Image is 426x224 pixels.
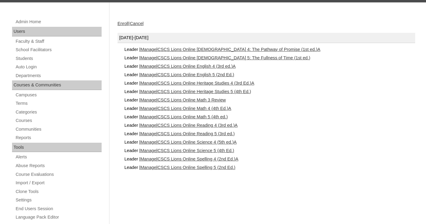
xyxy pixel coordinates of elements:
[124,70,415,79] div: Leader | |
[158,64,236,69] a: CSCS Lions Online English 4 (3rd ed.)A
[124,87,415,96] div: Leader | |
[140,140,156,145] a: Manage
[158,148,234,153] a: CSCS Lions Online Science 5 (4th Ed.)
[124,54,415,62] div: Leader | |
[15,213,102,221] a: Language Pack Editor
[124,121,415,129] div: Leader | |
[15,38,102,45] a: Faculty & Staff
[15,72,102,79] a: Departments
[158,55,310,60] a: CSCS Lions Online [DEMOGRAPHIC_DATA] 5: The Fullness of Time (1st ed.)
[15,134,102,142] a: Reports
[15,179,102,187] a: Import / Export
[124,163,415,172] div: Leader | |
[140,72,156,77] a: Manage
[130,21,144,26] a: Cancel
[158,114,228,119] a: CSCS Lions Online Math 5 (4th ed.)
[12,80,102,90] div: Courses & Communities
[158,47,320,52] a: CSCS Lions Online [DEMOGRAPHIC_DATA] 4: The Pathway of Promise (1st ed.)A
[140,47,156,52] a: Manage
[124,104,415,113] div: Leader | |
[140,157,156,161] a: Manage
[15,100,102,107] a: Terms
[15,18,102,26] a: Admin Home
[124,113,415,121] div: Leader | |
[124,79,415,87] div: Leader | |
[15,91,102,99] a: Campuses
[140,123,156,128] a: Manage
[124,62,415,70] div: Leader | |
[15,126,102,133] a: Communities
[158,131,235,136] a: CSCS Lions Online Reading 5 (3rd ed.)
[15,55,102,62] a: Students
[15,117,102,124] a: Courses
[15,63,102,71] a: Auto Login
[140,64,156,69] a: Manage
[15,171,102,178] a: Course Evaluations
[140,114,156,119] a: Manage
[158,123,238,128] a: CSCS Lions Online Reading 4 (3rd ed.)A
[118,20,415,27] div: |
[15,188,102,195] a: Clone Tools
[15,205,102,213] a: End Users Session
[15,196,102,204] a: Settings
[124,146,415,155] div: Leader | |
[140,89,156,94] a: Manage
[140,81,156,86] a: Manage
[158,98,226,102] a: CSCS Lions Online Math 3 Review
[140,148,156,153] a: Manage
[15,46,102,54] a: School Facilitators
[12,27,102,36] div: Users
[140,165,156,170] a: Manage
[124,45,415,54] div: Leader | |
[140,55,156,60] a: Manage
[124,96,415,104] div: Leader | |
[12,143,102,152] div: Tools
[124,155,415,163] div: Leader | |
[158,72,234,77] a: CSCS Lions Online English 5 (2nd Ed.)
[124,129,415,138] div: Leader | |
[158,140,237,145] a: CSCS Lions Online Science 4 (5th ed.)A
[158,81,254,86] a: CSCS Lions Online Heritage Studies 4 (3rd Ed.)A
[158,89,251,94] a: CSCS Lions Online Heritage Studies 5 (4th Ed.)
[124,138,415,146] div: Leader | |
[15,108,102,116] a: Categories
[158,157,238,161] a: CSCS Lions Online Spelling 4 (2nd Ed.)A
[158,165,235,170] a: CSCS Lions Online Spelling 5 (2nd Ed.)
[158,106,231,111] a: CSCS Lions Online Math 4 (4th Ed.)A
[140,131,156,136] a: Manage
[15,153,102,161] a: Alerts
[118,21,129,26] a: Enroll
[118,33,415,43] div: [DATE]-[DATE]
[140,106,156,111] a: Manage
[140,98,156,102] a: Manage
[15,162,102,170] a: Abuse Reports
